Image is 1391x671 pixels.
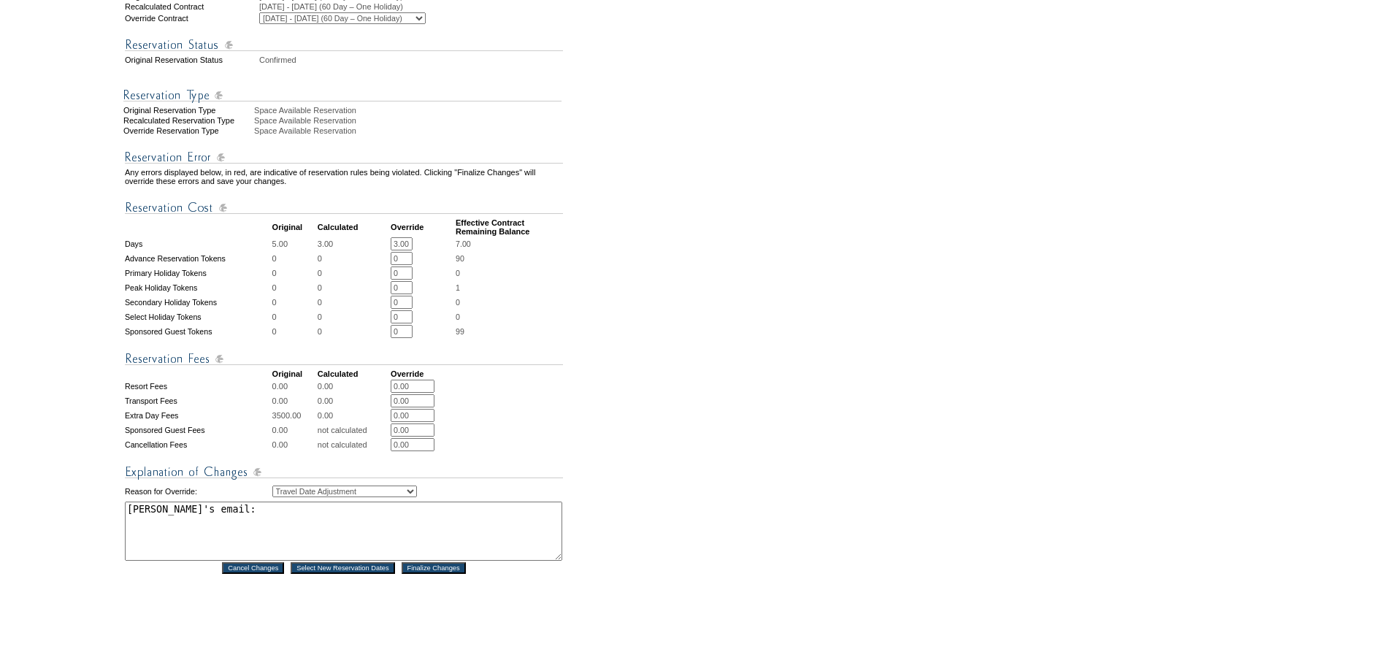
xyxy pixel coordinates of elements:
[125,252,271,265] td: Advance Reservation Tokens
[125,394,271,407] td: Transport Fees
[272,281,316,294] td: 0
[272,394,316,407] td: 0.00
[123,126,253,135] div: Override Reservation Type
[456,327,464,336] span: 99
[318,438,389,451] td: not calculated
[456,269,460,277] span: 0
[318,310,389,323] td: 0
[254,116,564,125] div: Space Available Reservation
[272,369,316,378] td: Original
[125,483,271,500] td: Reason for Override:
[402,562,466,574] input: Finalize Changes
[123,86,562,104] img: Reservation Type
[291,562,395,574] input: Select New Reservation Dates
[318,267,389,280] td: 0
[125,2,258,11] td: Recalculated Contract
[125,281,271,294] td: Peak Holiday Tokens
[456,218,563,236] td: Effective Contract Remaining Balance
[123,116,253,125] div: Recalculated Reservation Type
[123,106,253,115] div: Original Reservation Type
[391,369,454,378] td: Override
[125,12,258,24] td: Override Contract
[125,423,271,437] td: Sponsored Guest Fees
[456,254,464,263] span: 90
[318,281,389,294] td: 0
[318,369,389,378] td: Calculated
[272,325,316,338] td: 0
[272,409,316,422] td: 3500.00
[318,237,389,250] td: 3.00
[391,218,454,236] td: Override
[318,325,389,338] td: 0
[272,310,316,323] td: 0
[272,218,316,236] td: Original
[318,296,389,309] td: 0
[125,168,563,185] td: Any errors displayed below, in red, are indicative of reservation rules being violated. Clicking ...
[125,148,563,166] img: Reservation Errors
[125,296,271,309] td: Secondary Holiday Tokens
[125,350,563,368] img: Reservation Fees
[456,283,460,292] span: 1
[254,126,564,135] div: Space Available Reservation
[318,218,389,236] td: Calculated
[125,267,271,280] td: Primary Holiday Tokens
[318,423,389,437] td: not calculated
[125,237,271,250] td: Days
[272,380,316,393] td: 0.00
[125,199,563,217] img: Reservation Cost
[125,55,258,64] td: Original Reservation Status
[125,409,271,422] td: Extra Day Fees
[272,237,316,250] td: 5.00
[125,36,563,54] img: Reservation Status
[272,267,316,280] td: 0
[259,2,563,11] td: [DATE] - [DATE] (60 Day – One Holiday)
[125,380,271,393] td: Resort Fees
[272,296,316,309] td: 0
[272,423,316,437] td: 0.00
[272,252,316,265] td: 0
[318,252,389,265] td: 0
[456,313,460,321] span: 0
[272,438,316,451] td: 0.00
[254,106,564,115] div: Space Available Reservation
[125,463,563,481] img: Explanation of Changes
[456,298,460,307] span: 0
[222,562,284,574] input: Cancel Changes
[259,55,563,64] td: Confirmed
[125,438,271,451] td: Cancellation Fees
[318,380,389,393] td: 0.00
[456,239,471,248] span: 7.00
[125,325,271,338] td: Sponsored Guest Tokens
[318,394,389,407] td: 0.00
[125,310,271,323] td: Select Holiday Tokens
[318,409,389,422] td: 0.00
